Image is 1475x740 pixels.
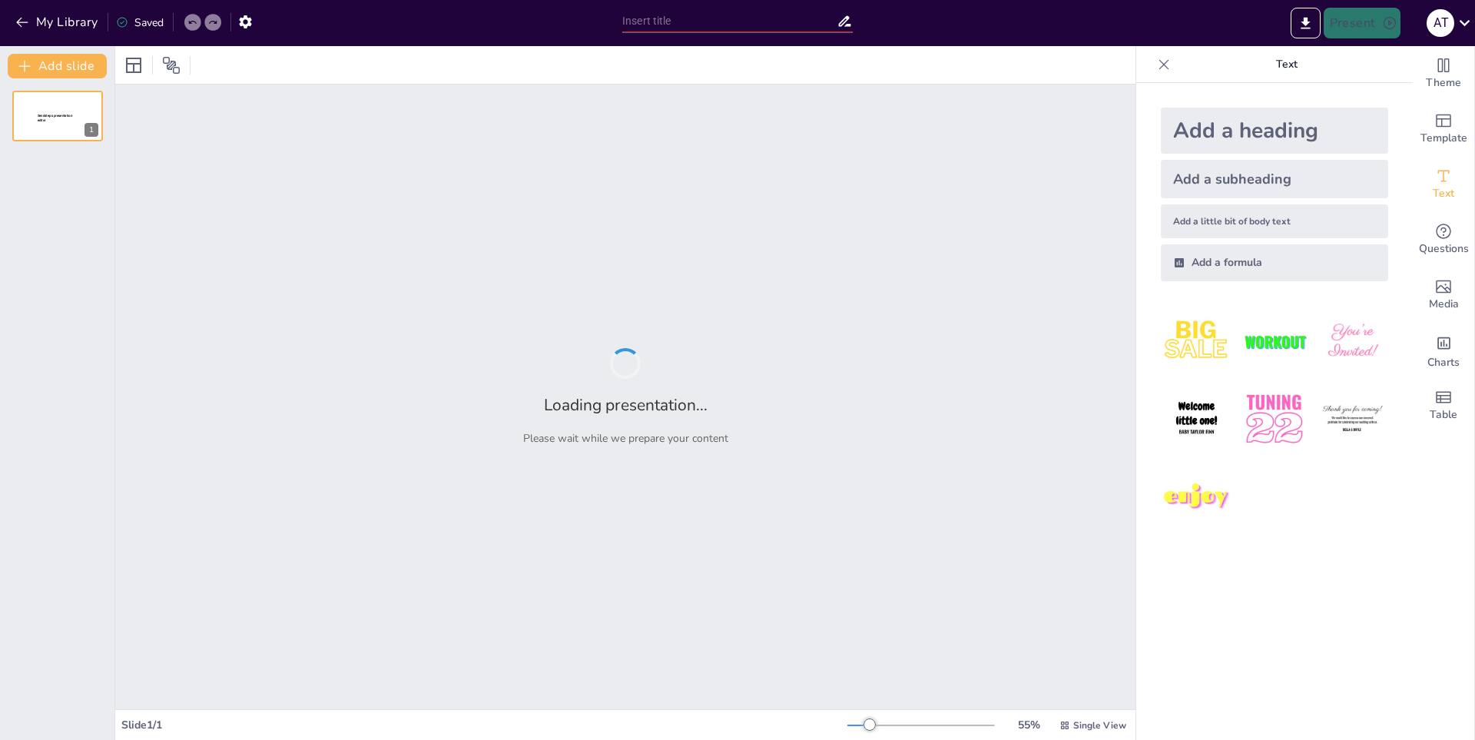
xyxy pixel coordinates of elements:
[1161,244,1388,281] div: Add a formula
[8,54,107,78] button: Add slide
[85,123,98,137] div: 1
[1238,306,1310,377] img: 2.jpeg
[1413,323,1474,378] div: Add charts and graphs
[1161,306,1232,377] img: 1.jpeg
[544,394,708,416] h2: Loading presentation...
[1429,296,1459,313] span: Media
[1317,306,1388,377] img: 3.jpeg
[1073,719,1126,732] span: Single View
[12,91,103,141] div: 1
[1161,108,1388,154] div: Add a heading
[1430,407,1457,423] span: Table
[1324,8,1400,38] button: Present
[162,56,181,75] span: Position
[12,10,104,35] button: My Library
[1419,241,1469,257] span: Questions
[1433,185,1454,202] span: Text
[121,718,847,732] div: Slide 1 / 1
[1413,378,1474,433] div: Add a table
[1427,354,1460,371] span: Charts
[1161,462,1232,533] img: 7.jpeg
[523,431,728,446] p: Please wait while we prepare your content
[116,15,164,30] div: Saved
[1238,383,1310,455] img: 5.jpeg
[1426,75,1461,91] span: Theme
[1427,9,1454,37] div: A T
[1291,8,1321,38] button: Export to PowerPoint
[1413,46,1474,101] div: Change the overall theme
[1413,267,1474,323] div: Add images, graphics, shapes or video
[1413,101,1474,157] div: Add ready made slides
[1010,718,1047,732] div: 55 %
[121,53,146,78] div: Layout
[1413,157,1474,212] div: Add text boxes
[1161,204,1388,238] div: Add a little bit of body text
[1176,46,1397,83] p: Text
[1161,160,1388,198] div: Add a subheading
[1317,383,1388,455] img: 6.jpeg
[622,10,837,32] input: Insert title
[38,114,72,122] span: Sendsteps presentation editor
[1413,212,1474,267] div: Get real-time input from your audience
[1420,130,1467,147] span: Template
[1427,8,1454,38] button: A T
[1161,383,1232,455] img: 4.jpeg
